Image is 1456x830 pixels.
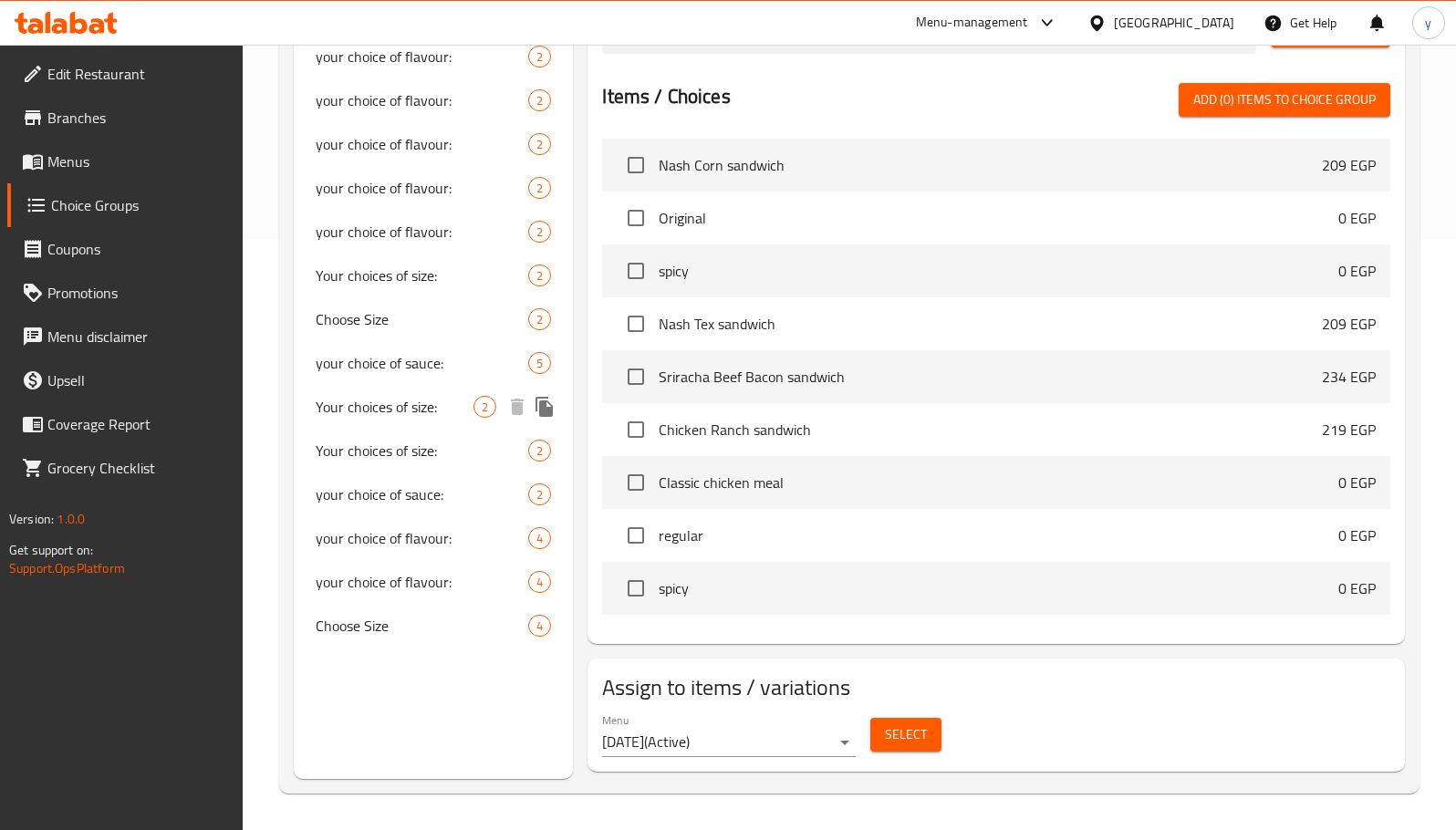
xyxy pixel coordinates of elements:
span: your choice of sauce: [316,483,528,505]
div: Choose Size4 [294,604,573,648]
div: Choices [528,615,551,637]
a: Menu disclaimer [7,315,244,358]
span: Choose Size [316,308,528,330]
button: Add (0) items to choice group [1179,83,1390,117]
span: 2 [529,267,550,285]
span: Select choice [617,146,655,184]
span: Upsell [47,369,229,391]
span: 2 [529,311,550,328]
span: Select choice [617,516,655,555]
div: your choice of flavour:2 [294,210,573,254]
div: [DATE](Active) [602,728,855,757]
p: 0 EGP [1338,260,1376,282]
p: 0 EGP [1338,577,1376,599]
span: 4 [529,574,550,591]
span: your choice of sauce: [316,352,528,374]
a: Coupons [7,227,244,271]
div: Your choices of size:2 [294,254,573,297]
span: Select choice [617,410,655,449]
button: Select [870,718,941,752]
p: 0 EGP [1338,524,1376,546]
div: Choose Size2 [294,297,573,341]
h2: Items / Choices [602,83,730,110]
div: Choices [528,527,551,549]
a: Edit Restaurant [7,52,244,96]
div: Choices [528,265,551,286]
span: Original [659,207,1337,229]
div: Your choices of size:2 [294,429,573,472]
span: Select choice [617,252,655,290]
p: 0 EGP [1338,472,1376,493]
span: your choice of flavour: [316,571,528,593]
span: Your choices of size: [316,265,528,286]
p: 219 EGP [1322,419,1376,441]
span: Choose Size [316,615,528,637]
span: Select choice [617,358,655,396]
span: Select choice [617,305,655,343]
a: Support.OpsPlatform [9,556,125,580]
span: Your choices of size: [316,440,528,462]
p: 209 EGP [1322,154,1376,176]
div: your choice of flavour:2 [294,35,573,78]
p: 0 EGP [1338,207,1376,229]
div: Choices [528,483,551,505]
div: your choice of flavour:4 [294,516,573,560]
span: Version: [9,507,54,531]
label: Menu [602,714,629,725]
span: spicy [659,260,1337,282]
a: Menus [7,140,244,183]
span: Promotions [47,282,229,304]
span: Sriracha Beef Bacon sandwich [659,366,1321,388]
span: 4 [529,530,550,547]
span: Menu disclaimer [47,326,229,348]
a: Branches [7,96,244,140]
span: 2 [529,136,550,153]
div: Choices [528,89,551,111]
span: 5 [529,355,550,372]
span: regular [659,524,1337,546]
span: 4 [529,617,550,635]
p: 234 EGP [1322,366,1376,388]
span: 2 [529,92,550,109]
div: Choices [528,133,551,155]
span: Select choice [617,622,655,660]
div: Menu-management [916,12,1028,34]
div: Choices [473,396,496,418]
span: Edit Restaurant [47,63,229,85]
span: Select choice [617,569,655,607]
div: Your choices of size:2deleteduplicate [294,385,573,429]
div: your choice of sauce:5 [294,341,573,385]
span: Choice Groups [51,194,229,216]
div: Choices [528,440,551,462]
p: 209 EGP [1322,313,1376,335]
span: Grocery Checklist [47,457,229,479]
span: your choice of flavour: [316,89,528,111]
div: Choices [528,221,551,243]
div: your choice of flavour:4 [294,560,573,604]
div: [GEOGRAPHIC_DATA] [1114,13,1234,33]
h2: Assign to items / variations [602,673,1389,702]
span: Nash Tex sandwich [659,313,1321,335]
span: your choice of flavour: [316,527,528,549]
span: Nash Corn sandwich [659,154,1321,176]
a: Coverage Report [7,402,244,446]
a: Promotions [7,271,244,315]
a: Choice Groups [7,183,244,227]
span: Coverage Report [47,413,229,435]
span: 2 [529,180,550,197]
span: spicy [659,577,1337,599]
button: delete [504,393,531,420]
div: your choice of flavour:2 [294,122,573,166]
span: your choice of flavour: [316,221,528,243]
span: Branches [47,107,229,129]
span: Coupons [47,238,229,260]
span: your choice of flavour: [316,177,528,199]
span: 2 [474,399,495,416]
span: Select choice [617,199,655,237]
span: Your choices of size: [316,396,473,418]
span: Select choice [617,463,655,502]
span: Menus [47,150,229,172]
div: your choice of sauce:2 [294,472,573,516]
span: Add (0) items to choice group [1193,88,1376,111]
span: your choice of flavour: [316,133,528,155]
